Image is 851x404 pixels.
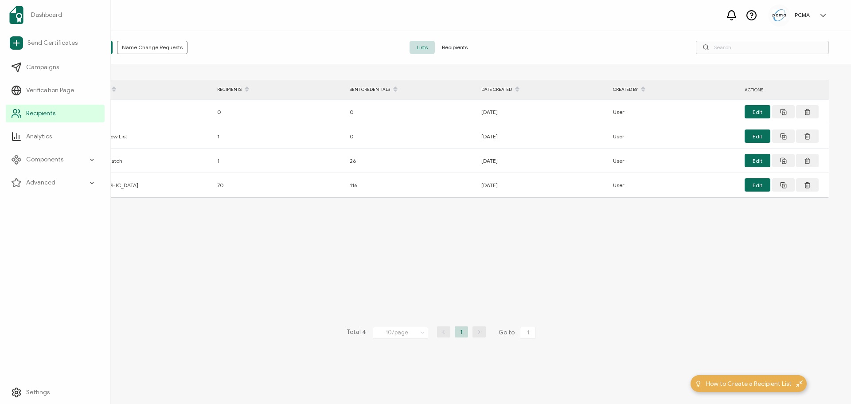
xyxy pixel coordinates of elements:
div: User [609,107,740,117]
span: Campaigns [26,63,59,72]
span: Name Change Requests [122,45,183,50]
a: Verification Page [6,82,105,99]
span: Recipients [26,109,55,118]
div: [DATE] [477,131,609,141]
a: Analytics [6,128,105,145]
div: New List [80,107,213,117]
div: CREATED BY [609,82,740,97]
img: 5c892e8a-a8c9-4ab0-b501-e22bba25706e.jpg [773,9,786,21]
button: Edit [745,178,770,192]
a: Campaigns [6,59,105,76]
span: Settings [26,388,50,397]
button: Edit [745,129,770,143]
iframe: Chat Widget [703,304,851,404]
div: DES Test New List [80,131,213,141]
span: Recipients [435,41,475,54]
a: Dashboard [6,3,105,27]
div: [DATE] [477,156,609,166]
div: DATE CREATED [477,82,609,97]
div: 1 [213,156,345,166]
div: [GEOGRAPHIC_DATA] [80,180,213,190]
div: 116 [345,180,477,190]
span: Verification Page [26,86,74,95]
span: Lists [410,41,435,54]
button: Edit [745,154,770,167]
div: [DATE] [477,107,609,117]
div: 0 [345,107,477,117]
div: User [609,180,740,190]
div: RECIPIENTS [213,82,345,97]
div: 0 [213,107,345,117]
a: Settings [6,384,105,401]
div: User [609,131,740,141]
div: 70 [213,180,345,190]
div: DES TEST Batch [80,156,213,166]
h5: PCMA [795,12,810,18]
span: Send Certificates [27,39,78,47]
span: Advanced [26,178,55,187]
span: Components [26,155,63,164]
div: 26 [345,156,477,166]
button: Edit [745,105,770,118]
a: Recipients [6,105,105,122]
a: Send Certificates [6,33,105,53]
div: FULL NAME [80,82,213,97]
button: Name Change Requests [117,41,187,54]
div: 0 [345,131,477,141]
span: Go to [499,326,538,339]
input: Search [696,41,829,54]
span: Dashboard [31,11,62,20]
span: Total 4 [347,326,366,339]
div: User [609,156,740,166]
div: SENT CREDENTIALS [345,82,477,97]
input: Select [373,327,428,339]
span: Analytics [26,132,52,141]
div: [DATE] [477,180,609,190]
img: sertifier-logomark-colored.svg [9,6,23,24]
li: 1 [455,326,468,337]
div: 1 [213,131,345,141]
div: ACTIONS [740,85,829,95]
